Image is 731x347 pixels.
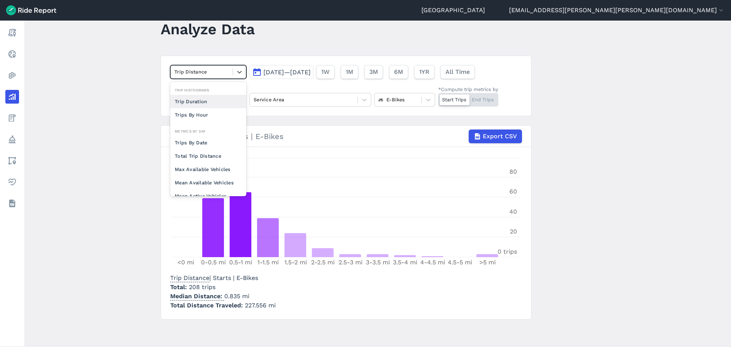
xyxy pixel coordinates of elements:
[170,176,246,189] div: Mean Available Vehicles
[257,259,279,266] tspan: 1-1.5 mi
[170,163,246,176] div: Max Available Vehicles
[346,67,353,77] span: 1M
[498,248,517,255] tspan: 0 trips
[5,69,19,82] a: Heatmaps
[509,208,517,215] tspan: 40
[170,95,246,108] div: Trip Duration
[170,292,276,301] p: 0.835 mi
[321,67,330,77] span: 1W
[5,133,19,146] a: Policy
[509,188,517,195] tspan: 60
[341,65,358,79] button: 1M
[394,67,403,77] span: 6M
[445,67,470,77] span: All Time
[170,149,246,163] div: Total Trip Distance
[414,65,434,79] button: 1YR
[420,259,445,266] tspan: 4-4.5 mi
[170,302,245,309] span: Total Distance Traveled
[5,154,19,168] a: Areas
[170,189,246,203] div: Mean Active Vehicles
[366,259,390,266] tspan: 3-3.5 mi
[161,19,255,40] h1: Analyze Data
[5,197,19,210] a: Datasets
[5,111,19,125] a: Fees
[201,259,226,266] tspan: 0-0.5 mi
[177,259,194,266] tspan: <0 mi
[170,108,246,122] div: Trips By Hour
[469,130,522,143] button: Export CSV
[284,259,307,266] tspan: 1.5-2 mi
[245,302,276,309] span: 227.556 mi
[509,168,517,175] tspan: 80
[263,69,311,76] span: [DATE]—[DATE]
[369,67,378,77] span: 3M
[419,67,429,77] span: 1YR
[229,259,252,266] tspan: 0.5-1 mi
[509,6,725,15] button: [EMAIL_ADDRESS][PERSON_NAME][PERSON_NAME][DOMAIN_NAME]
[5,26,19,40] a: Report
[364,65,383,79] button: 3M
[441,65,475,79] button: All Time
[389,65,408,79] button: 6M
[438,86,498,93] div: *Compute trip metrics by
[170,86,246,94] div: Trip Histograms
[170,128,246,135] div: Metrics By Day
[6,5,56,15] img: Ride Report
[421,6,485,15] a: [GEOGRAPHIC_DATA]
[170,130,522,143] div: Trip Distance | Starts | E-Bikes
[338,259,362,266] tspan: 2.5-3 mi
[170,290,224,301] span: Median Distance
[170,136,246,149] div: Trips By Date
[5,175,19,189] a: Health
[189,283,215,291] span: 208 trips
[5,90,19,104] a: Analyze
[170,272,209,282] span: Trip Distance
[316,65,335,79] button: 1W
[479,259,496,266] tspan: >5 mi
[393,259,417,266] tspan: 3.5-4 mi
[170,283,189,291] span: Total
[170,274,258,281] span: | Starts | E-Bikes
[5,47,19,61] a: Realtime
[311,259,335,266] tspan: 2-2.5 mi
[448,259,472,266] tspan: 4.5-5 mi
[483,132,517,141] span: Export CSV
[510,228,517,235] tspan: 20
[249,65,313,79] button: [DATE]—[DATE]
